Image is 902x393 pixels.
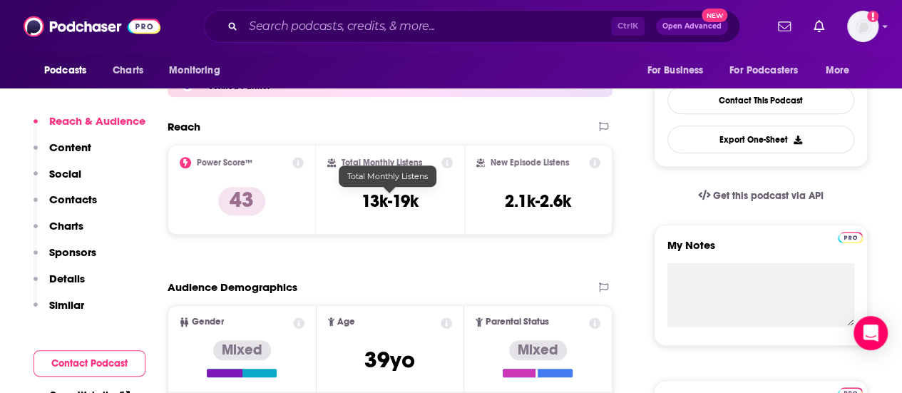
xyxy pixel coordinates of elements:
[687,178,835,213] a: Get this podcast via API
[34,57,105,84] button: open menu
[34,245,96,272] button: Sponsors
[816,57,868,84] button: open menu
[826,61,850,81] span: More
[867,11,878,22] svg: Add a profile image
[34,298,84,325] button: Similar
[720,57,819,84] button: open menu
[49,298,84,312] p: Similar
[847,11,878,42] span: Logged in as HavasFormulab2b
[49,245,96,259] p: Sponsors
[34,167,81,193] button: Social
[847,11,878,42] img: User Profile
[486,317,549,327] span: Parental Status
[667,126,854,153] button: Export One-Sheet
[772,14,796,39] a: Show notifications dropdown
[34,272,85,298] button: Details
[838,232,863,243] img: Podchaser Pro
[44,61,86,81] span: Podcasts
[103,57,152,84] a: Charts
[656,18,728,35] button: Open AdvancedNew
[847,11,878,42] button: Show profile menu
[208,82,270,91] h5: Verified Partner
[667,238,854,263] label: My Notes
[505,190,571,212] h3: 2.1k-2.6k
[713,190,824,202] span: Get this podcast via API
[662,23,722,30] span: Open Advanced
[243,15,611,38] input: Search podcasts, credits, & more...
[637,57,721,84] button: open menu
[667,86,854,114] a: Contact This Podcast
[702,9,727,22] span: New
[647,61,703,81] span: For Business
[611,17,645,36] span: Ctrl K
[197,158,252,168] h2: Power Score™
[337,317,355,327] span: Age
[168,120,200,133] h2: Reach
[364,346,415,374] span: 39 yo
[854,316,888,350] div: Open Intercom Messenger
[49,167,81,180] p: Social
[192,317,224,327] span: Gender
[24,13,160,40] img: Podchaser - Follow, Share and Rate Podcasts
[49,219,83,233] p: Charts
[34,141,91,167] button: Content
[168,280,297,294] h2: Audience Demographics
[34,114,145,141] button: Reach & Audience
[342,158,422,168] h2: Total Monthly Listens
[169,61,220,81] span: Monitoring
[218,187,265,215] p: 43
[113,61,143,81] span: Charts
[204,10,740,43] div: Search podcasts, credits, & more...
[729,61,798,81] span: For Podcasters
[34,350,145,377] button: Contact Podcast
[49,114,145,128] p: Reach & Audience
[491,158,569,168] h2: New Episode Listens
[49,193,97,206] p: Contacts
[34,193,97,219] button: Contacts
[49,141,91,154] p: Content
[509,340,567,360] div: Mixed
[347,171,428,181] span: Total Monthly Listens
[838,230,863,243] a: Pro website
[159,57,238,84] button: open menu
[808,14,830,39] a: Show notifications dropdown
[362,190,419,212] h3: 13k-19k
[213,340,271,360] div: Mixed
[34,219,83,245] button: Charts
[49,272,85,285] p: Details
